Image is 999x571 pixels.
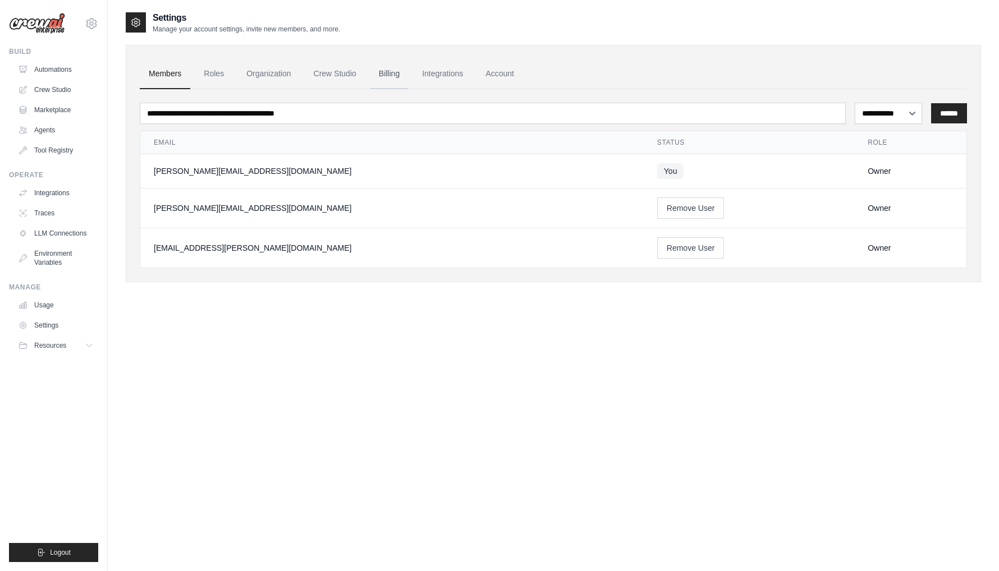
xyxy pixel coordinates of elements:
[154,242,630,254] div: [EMAIL_ADDRESS][PERSON_NAME][DOMAIN_NAME]
[657,163,684,179] span: You
[140,131,644,154] th: Email
[195,59,233,89] a: Roles
[50,548,71,557] span: Logout
[154,202,630,214] div: [PERSON_NAME][EMAIL_ADDRESS][DOMAIN_NAME]
[13,81,98,99] a: Crew Studio
[9,13,65,34] img: Logo
[644,131,854,154] th: Status
[413,59,472,89] a: Integrations
[13,245,98,271] a: Environment Variables
[9,543,98,562] button: Logout
[868,202,953,214] div: Owner
[854,131,966,154] th: Role
[13,141,98,159] a: Tool Registry
[13,184,98,202] a: Integrations
[657,237,725,259] button: Remove User
[13,296,98,314] a: Usage
[13,204,98,222] a: Traces
[140,59,190,89] a: Members
[305,59,365,89] a: Crew Studio
[13,224,98,242] a: LLM Connections
[868,165,953,177] div: Owner
[657,197,725,219] button: Remove User
[868,242,953,254] div: Owner
[9,171,98,179] div: Operate
[13,337,98,354] button: Resources
[153,25,340,34] p: Manage your account settings, invite new members, and more.
[237,59,300,89] a: Organization
[370,59,409,89] a: Billing
[13,101,98,119] a: Marketplace
[153,11,340,25] h2: Settings
[9,47,98,56] div: Build
[154,165,630,177] div: [PERSON_NAME][EMAIL_ADDRESS][DOMAIN_NAME]
[13,121,98,139] a: Agents
[476,59,523,89] a: Account
[34,341,66,350] span: Resources
[13,61,98,79] a: Automations
[13,316,98,334] a: Settings
[9,283,98,292] div: Manage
